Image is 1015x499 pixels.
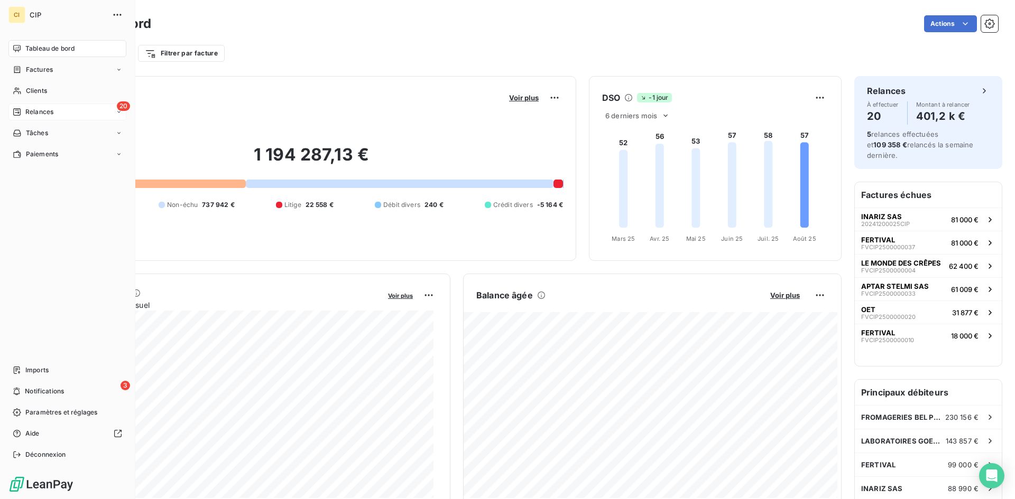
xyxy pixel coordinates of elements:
span: 5 [867,130,871,138]
span: FROMAGERIES BEL PRODUCTION FRANCE [861,413,945,421]
button: FERTIVALFVCIP250000003781 000 € [855,231,1002,254]
button: Voir plus [767,290,803,300]
span: Litige [284,200,301,210]
a: Paiements [8,146,126,163]
button: INARIZ SAS20241200025CIP81 000 € [855,208,1002,231]
span: 6 derniers mois [605,111,657,120]
span: Paiements [26,149,58,159]
span: 20241200025CIP [861,221,910,227]
span: Tableau de bord [25,44,75,53]
a: Tâches [8,125,126,142]
button: Voir plus [385,290,416,300]
h4: 401,2 k € [916,108,970,125]
tspan: Mai 25 [686,235,706,242]
span: 3 [121,381,130,390]
span: 62 400 € [949,262,979,270]
span: Relances [25,107,53,117]
span: Déconnexion [25,450,66,459]
h6: Factures échues [855,182,1002,208]
span: LE MONDE DES CRÊPES [861,259,941,267]
button: OETFVCIP250000002031 877 € [855,300,1002,324]
span: 18 000 € [951,332,979,340]
button: Filtrer par facture [138,45,225,62]
span: Voir plus [388,292,413,299]
span: FERTIVAL [861,460,896,469]
span: 31 877 € [952,308,979,317]
button: LE MONDE DES CRÊPESFVCIP250000000462 400 € [855,254,1002,277]
span: Notifications [25,387,64,396]
span: Débit divers [383,200,420,210]
span: 143 857 € [946,437,979,445]
span: 88 990 € [948,484,979,493]
span: relances effectuées et relancés la semaine dernière. [867,130,974,159]
button: FERTIVALFVCIP250000001018 000 € [855,324,1002,347]
a: Factures [8,61,126,78]
a: Imports [8,362,126,379]
h6: Balance âgée [476,289,533,302]
div: CI [8,6,25,23]
span: 22 558 € [306,200,334,210]
a: Tableau de bord [8,40,126,57]
span: 61 009 € [951,285,979,294]
tspan: Avr. 25 [650,235,669,242]
span: Paramètres et réglages [25,408,97,417]
span: 230 156 € [945,413,979,421]
span: INARIZ SAS [861,212,902,221]
span: FVCIP2500000037 [861,244,915,250]
img: Logo LeanPay [8,476,74,493]
span: -5 164 € [537,200,563,210]
button: Voir plus [506,93,542,102]
span: Tâches [26,128,48,138]
span: À effectuer [867,101,899,108]
button: Actions [924,15,977,32]
span: 81 000 € [951,239,979,247]
span: FERTIVAL [861,236,895,244]
span: INARIZ SAS [861,484,903,493]
h6: DSO [602,91,620,104]
span: Factures [26,65,53,74]
span: Voir plus [509,93,539,102]
span: APTAR STELMI SAS [861,282,929,290]
h6: Principaux débiteurs [855,380,1002,405]
span: -1 jour [637,93,671,102]
tspan: Août 25 [793,235,816,242]
tspan: Mars 25 [612,235,635,242]
tspan: Juil. 25 [758,235,779,242]
span: Imports [25,365,49,375]
span: Clients [26,86,47,96]
span: 20 [117,101,130,111]
span: FERTIVAL [861,328,895,337]
h4: 20 [867,108,899,125]
span: Non-échu [167,200,198,210]
span: 99 000 € [948,460,979,469]
h6: Relances [867,84,906,97]
span: Crédit divers [493,200,533,210]
span: 81 000 € [951,215,979,224]
span: Voir plus [770,291,800,299]
div: Open Intercom Messenger [979,463,1004,488]
a: Aide [8,425,126,442]
span: FVCIP2500000010 [861,337,914,343]
a: Paramètres et réglages [8,404,126,421]
span: Chiffre d'affaires mensuel [60,299,381,310]
span: Montant à relancer [916,101,970,108]
span: FVCIP2500000033 [861,290,916,297]
span: 240 € [425,200,444,210]
a: 20Relances [8,103,126,120]
span: FVCIP2500000004 [861,267,916,274]
span: 737 942 € [202,200,234,210]
span: OET [861,305,875,314]
button: APTAR STELMI SASFVCIP250000003361 009 € [855,277,1002,300]
span: FVCIP2500000020 [861,314,916,320]
h2: 1 194 287,13 € [60,144,563,176]
span: CIP [30,11,106,19]
span: LABORATOIRES GOEMAR [861,437,946,445]
span: Aide [25,429,40,438]
tspan: Juin 25 [721,235,743,242]
a: Clients [8,82,126,99]
span: 109 358 € [873,140,907,149]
